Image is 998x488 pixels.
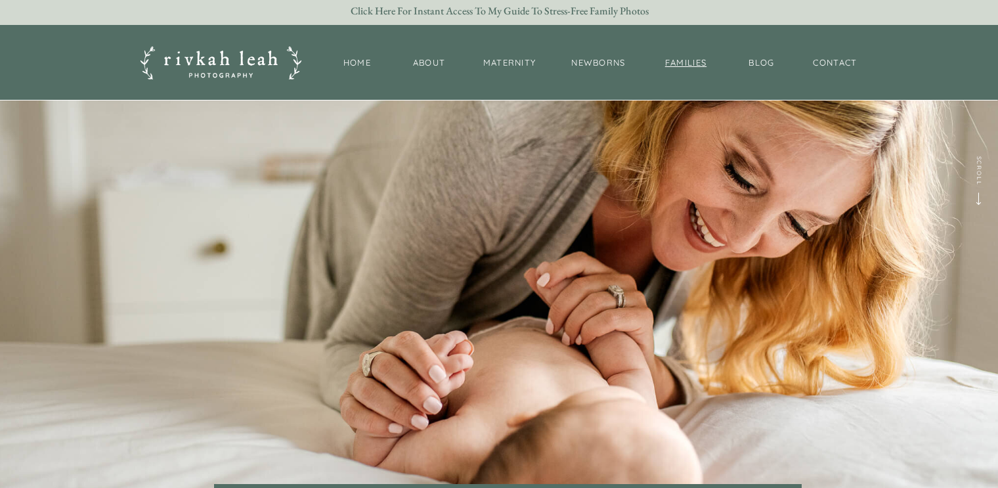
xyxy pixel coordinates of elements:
a: maternity [480,56,539,70]
a: Contact [809,56,861,70]
a: Click Here for Instant Access to my Guide to Stress-Free Family Photos [337,5,662,18]
a: Scroll [974,137,984,186]
a: newborns [570,56,627,70]
a: families [657,56,714,70]
a: Home [336,56,378,70]
a: BLOG [745,56,778,70]
a: About [409,56,449,70]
